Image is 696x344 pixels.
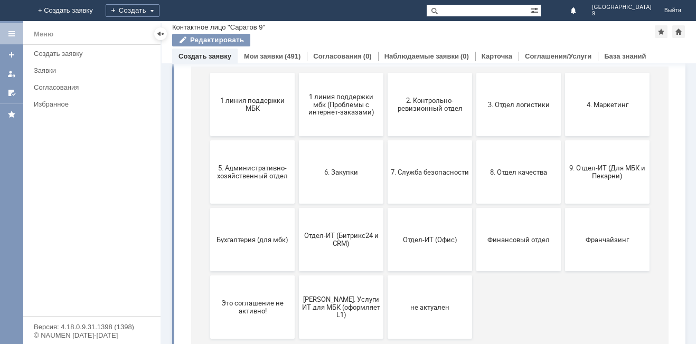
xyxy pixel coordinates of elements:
button: 3. Отдел логистики [294,127,378,190]
a: Создать заявку [30,45,158,62]
button: 2. Контрольно-ревизионный отдел [205,127,289,190]
button: 1 линия поддержки МБК [27,127,112,190]
a: Карточка [482,52,512,60]
div: Согласования [34,83,154,91]
button: 4. Маркетинг [382,127,467,190]
button: 9. Отдел-ИТ (Для МБК и Пекарни) [382,194,467,257]
span: 8. Отдел качества [297,222,375,230]
span: 2. Контрольно-ревизионный отдел [208,150,286,166]
a: Согласования [313,52,362,60]
span: Финансовый отдел [297,289,375,297]
div: Создать заявку [34,50,154,58]
a: Создать заявку [178,52,231,60]
button: Бухгалтерия (для мбк) [27,262,112,325]
div: Добавить в избранное [655,25,667,38]
div: (0) [363,52,372,60]
div: (0) [460,52,469,60]
div: Меню [34,28,53,41]
div: Контактное лицо "Саратов 9" [172,23,265,31]
span: [GEOGRAPHIC_DATA] [592,4,652,11]
a: Мои согласования [3,84,20,101]
div: Избранное [34,100,143,108]
div: Сделать домашней страницей [672,25,685,38]
a: Создать заявку [3,46,20,63]
button: Франчайзинг [382,262,467,325]
label: Воспользуйтесь поиском [142,26,353,36]
span: 4. Маркетинг [385,154,464,162]
button: 5. Административно-хозяйственный отдел [27,194,112,257]
span: Франчайзинг [385,289,464,297]
span: 7. Служба безопасности [208,222,286,230]
span: Расширенный поиск [530,5,541,15]
a: Согласования [30,79,158,95]
a: Соглашения/Услуги [525,52,591,60]
span: 3. Отдел логистики [297,154,375,162]
span: 1 линия поддержки МБК [31,150,109,166]
div: Заявки [34,66,154,74]
a: База знаний [604,52,646,60]
div: Скрыть меню [154,27,167,40]
span: 9. Отдел-ИТ (Для МБК и Пекарни) [385,218,464,234]
span: 9 [592,11,652,17]
span: 6. Закупки [119,222,197,230]
a: Мои заявки [3,65,20,82]
button: Отдел-ИТ (Офис) [205,262,289,325]
span: Отдел-ИТ (Офис) [208,289,286,297]
div: Создать [106,4,159,17]
a: Заявки [30,62,158,79]
div: (491) [285,52,300,60]
div: © NAUMEN [DATE]-[DATE] [34,332,150,339]
div: Версия: 4.18.0.9.31.1398 (1398) [34,323,150,330]
span: Отдел-ИТ (Битрикс24 и CRM) [119,285,197,301]
a: Наблюдаемые заявки [384,52,459,60]
a: Мои заявки [244,52,283,60]
header: Выберите тематику заявки [8,106,486,116]
button: Отдел-ИТ (Битрикс24 и CRM) [116,262,201,325]
button: 7. Служба безопасности [205,194,289,257]
input: Например, почта или справка [142,47,353,66]
span: Бухгалтерия (для мбк) [31,289,109,297]
button: Финансовый отдел [294,262,378,325]
span: 1 линия поддержки мбк (Проблемы с интернет-заказами) [119,146,197,170]
button: 8. Отдел качества [294,194,378,257]
span: 5. Административно-хозяйственный отдел [31,218,109,234]
button: 6. Закупки [116,194,201,257]
button: 1 линия поддержки мбк (Проблемы с интернет-заказами) [116,127,201,190]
